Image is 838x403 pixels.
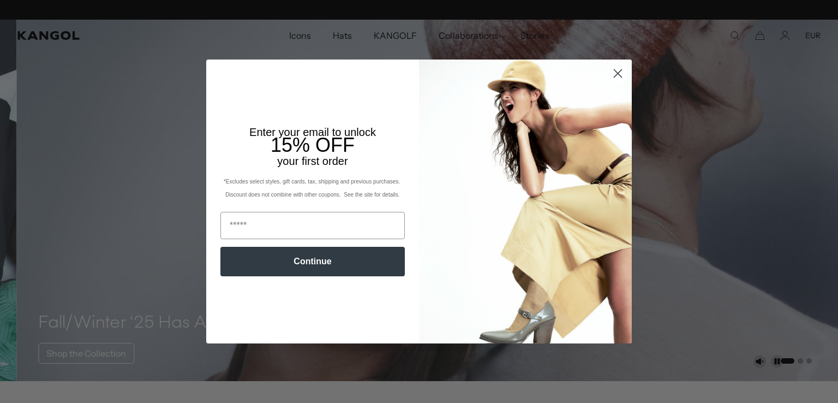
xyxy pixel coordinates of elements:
span: your first order [277,155,348,167]
img: 93be19ad-e773-4382-80b9-c9d740c9197f.jpeg [419,60,632,343]
input: Email [220,212,405,239]
span: *Excludes select styles, gift cards, tax, shipping and previous purchases. Discount does not comb... [224,179,402,198]
span: 15% OFF [271,134,355,156]
button: Close dialog [608,64,627,83]
button: Continue [220,247,405,276]
span: Enter your email to unlock [249,126,376,138]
